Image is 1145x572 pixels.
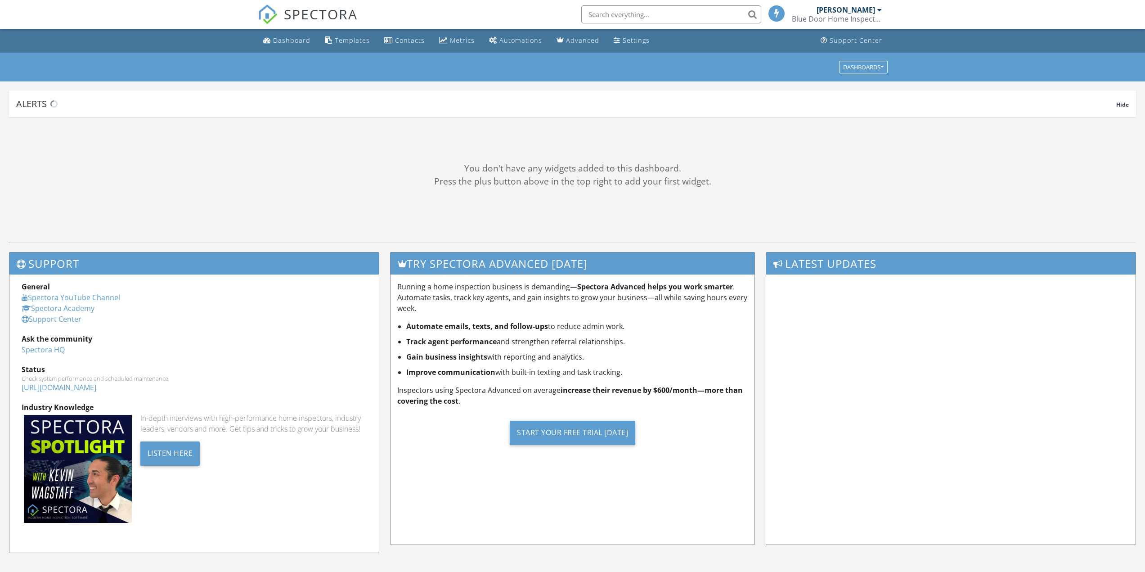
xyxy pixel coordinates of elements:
p: Running a home inspection business is demanding— . Automate tasks, track key agents, and gain ins... [397,281,748,314]
div: Ask the community [22,333,367,344]
a: Dashboard [260,32,314,49]
span: Hide [1116,101,1129,108]
div: Start Your Free Trial [DATE] [510,421,635,445]
a: Advanced [553,32,603,49]
a: Settings [610,32,653,49]
strong: Spectora Advanced helps you work smarter [577,282,733,292]
div: Dashboard [273,36,310,45]
div: In-depth interviews with high-performance home inspectors, industry leaders, vendors and more. Ge... [140,413,367,434]
img: The Best Home Inspection Software - Spectora [258,5,278,24]
div: Advanced [566,36,599,45]
div: Blue Door Home Inspections [792,14,882,23]
a: Support Center [22,314,81,324]
div: Support Center [830,36,882,45]
div: You don't have any widgets added to this dashboard. [9,162,1136,175]
div: Settings [623,36,650,45]
img: Spectoraspolightmain [24,415,132,523]
div: Metrics [450,36,475,45]
a: Spectora Academy [22,303,94,313]
div: Industry Knowledge [22,402,367,413]
div: Templates [335,36,370,45]
div: Press the plus button above in the top right to add your first widget. [9,175,1136,188]
h3: Latest Updates [766,252,1136,275]
button: Dashboards [839,61,888,73]
div: Automations [499,36,542,45]
a: Spectora HQ [22,345,65,355]
div: Dashboards [843,64,884,70]
div: [PERSON_NAME] [817,5,875,14]
div: Listen Here [140,441,200,466]
div: Status [22,364,367,375]
li: to reduce admin work. [406,321,748,332]
strong: Gain business insights [406,352,487,362]
a: Templates [321,32,373,49]
a: Contacts [381,32,428,49]
li: with built-in texting and task tracking. [406,367,748,378]
a: Spectora YouTube Channel [22,293,120,302]
strong: General [22,282,50,292]
strong: Improve communication [406,367,495,377]
a: Metrics [436,32,478,49]
a: Listen Here [140,448,200,458]
p: Inspectors using Spectora Advanced on average . [397,385,748,406]
strong: increase their revenue by $600/month—more than covering the cost [397,385,743,406]
strong: Automate emails, texts, and follow-ups [406,321,548,331]
a: Start Your Free Trial [DATE] [397,414,748,452]
li: with reporting and analytics. [406,351,748,362]
div: Contacts [395,36,425,45]
div: Alerts [16,98,1116,110]
a: Support Center [817,32,886,49]
a: [URL][DOMAIN_NAME] [22,383,96,392]
strong: Track agent performance [406,337,497,347]
li: and strengthen referral relationships. [406,336,748,347]
h3: Try spectora advanced [DATE] [391,252,754,275]
a: SPECTORA [258,12,358,31]
span: SPECTORA [284,5,358,23]
div: Check system performance and scheduled maintenance. [22,375,367,382]
input: Search everything... [581,5,761,23]
a: Automations (Basic) [485,32,546,49]
h3: Support [9,252,379,275]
